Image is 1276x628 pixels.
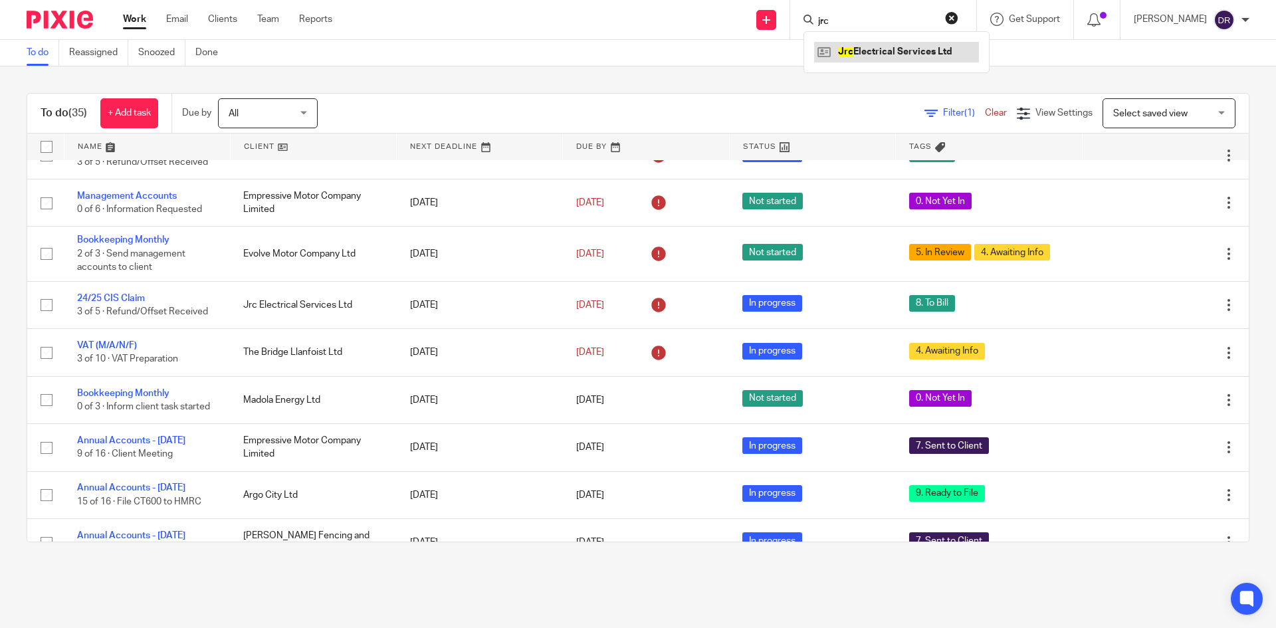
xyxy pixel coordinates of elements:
[576,348,604,357] span: [DATE]
[182,106,211,120] p: Due by
[909,295,955,312] span: 8. To Bill
[77,450,173,459] span: 9 of 16 · Client Meeting
[817,16,936,28] input: Search
[77,531,185,540] a: Annual Accounts - [DATE]
[397,424,563,471] td: [DATE]
[229,109,239,118] span: All
[742,390,803,407] span: Not started
[230,424,396,471] td: Empressive Motor Company Limited
[576,538,604,547] span: [DATE]
[77,402,210,411] span: 0 of 3 · Inform client task started
[1134,13,1207,26] p: [PERSON_NAME]
[69,40,128,66] a: Reassigned
[576,300,604,310] span: [DATE]
[77,249,185,272] span: 2 of 3 · Send management accounts to client
[964,108,975,118] span: (1)
[230,471,396,518] td: Argo City Ltd
[100,98,158,128] a: + Add task
[27,40,59,66] a: To do
[123,13,146,26] a: Work
[397,376,563,423] td: [DATE]
[138,40,185,66] a: Snoozed
[576,490,604,500] span: [DATE]
[230,329,396,376] td: The Bridge Llanfoist Ltd
[41,106,87,120] h1: To do
[299,13,332,26] a: Reports
[909,532,989,549] span: 7. Sent to Client
[909,437,989,454] span: 7. Sent to Client
[742,532,802,549] span: In progress
[77,355,178,364] span: 3 of 10 · VAT Preparation
[77,294,145,303] a: 24/25 CIS Claim
[909,244,971,261] span: 5. In Review
[576,443,604,452] span: [DATE]
[77,157,208,167] span: 3 of 5 · Refund/Offset Received
[397,227,563,281] td: [DATE]
[257,13,279,26] a: Team
[230,519,396,566] td: [PERSON_NAME] Fencing and Groundworks Limited
[77,235,169,245] a: Bookkeeping Monthly
[27,11,93,29] img: Pixie
[1214,9,1235,31] img: svg%3E
[77,307,208,316] span: 3 of 5 · Refund/Offset Received
[742,193,803,209] span: Not started
[742,343,802,360] span: In progress
[1113,109,1188,118] span: Select saved view
[68,108,87,118] span: (35)
[230,227,396,281] td: Evolve Motor Company Ltd
[397,179,563,227] td: [DATE]
[208,13,237,26] a: Clients
[397,281,563,328] td: [DATE]
[77,436,185,445] a: Annual Accounts - [DATE]
[945,11,958,25] button: Clear
[77,191,177,201] a: Management Accounts
[576,198,604,207] span: [DATE]
[742,295,802,312] span: In progress
[230,281,396,328] td: Jrc Electrical Services Ltd
[985,108,1007,118] a: Clear
[77,497,201,506] span: 15 of 16 · File CT600 to HMRC
[230,376,396,423] td: Madola Energy Ltd
[397,471,563,518] td: [DATE]
[909,193,972,209] span: 0. Not Yet In
[77,341,137,350] a: VAT (M/A/N/F)
[1035,108,1093,118] span: View Settings
[77,389,169,398] a: Bookkeeping Monthly
[742,437,802,454] span: In progress
[909,343,985,360] span: 4. Awaiting Info
[909,390,972,407] span: 0. Not Yet In
[576,249,604,259] span: [DATE]
[195,40,228,66] a: Done
[1009,15,1060,24] span: Get Support
[397,519,563,566] td: [DATE]
[77,483,185,492] a: Annual Accounts - [DATE]
[742,485,802,502] span: In progress
[576,395,604,405] span: [DATE]
[397,329,563,376] td: [DATE]
[166,13,188,26] a: Email
[742,244,803,261] span: Not started
[974,244,1050,261] span: 4. Awaiting Info
[943,108,985,118] span: Filter
[909,485,985,502] span: 9. Ready to File
[909,143,932,150] span: Tags
[230,179,396,227] td: Empressive Motor Company Limited
[77,205,202,214] span: 0 of 6 · Information Requested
